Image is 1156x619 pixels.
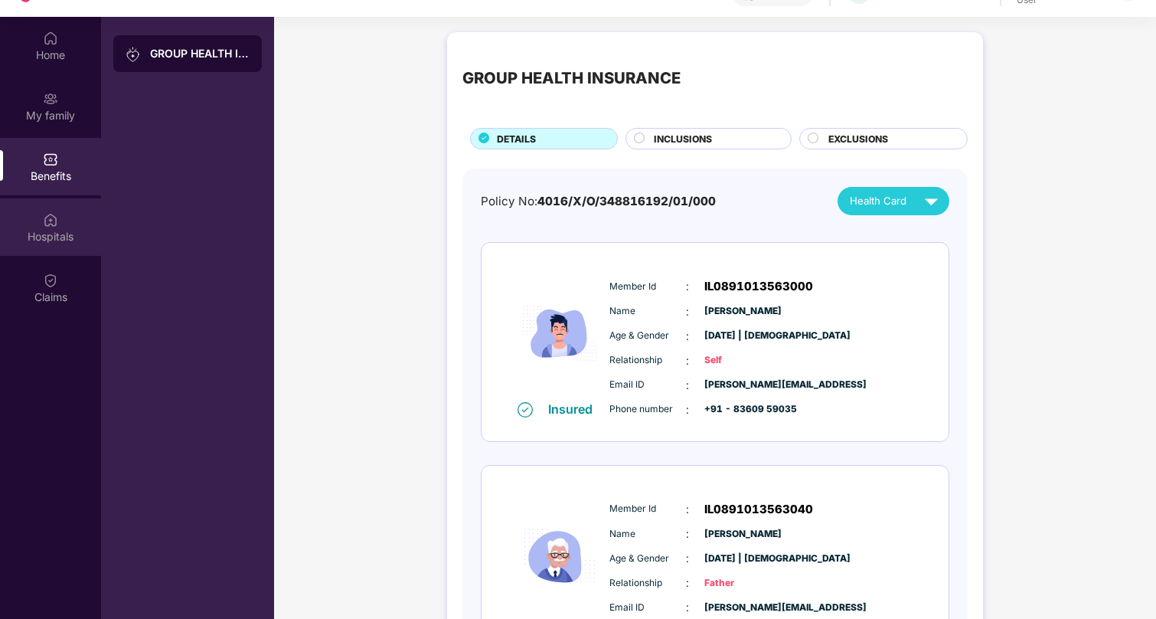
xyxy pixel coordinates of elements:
img: svg+xml;base64,PHN2ZyBpZD0iSG9tZSIgeG1sbnM9Imh0dHA6Ly93d3cudzMub3JnLzIwMDAvc3ZnIiB3aWR0aD0iMjAiIG... [43,31,58,46]
span: : [686,599,689,616]
span: : [686,550,689,567]
span: EXCLUSIONS [828,132,888,146]
span: Health Card [850,193,906,209]
span: : [686,328,689,345]
span: Member Id [609,280,686,294]
span: [DATE] | [DEMOGRAPHIC_DATA] [704,552,781,566]
span: 4016/X/O/348816192/01/000 [537,194,716,208]
span: Relationship [609,353,686,368]
span: DETAILS [497,132,536,146]
div: GROUP HEALTH INSURANCE [150,46,250,61]
button: Health Card [838,187,949,215]
span: : [686,401,689,418]
span: Relationship [609,576,686,591]
span: Email ID [609,378,686,392]
div: Insured [548,401,602,417]
span: : [686,501,689,518]
span: [PERSON_NAME][EMAIL_ADDRESS] [704,601,781,615]
img: svg+xml;base64,PHN2ZyB4bWxucz0iaHR0cDovL3d3dy53My5vcmcvMjAwMC9zdmciIHZpZXdCb3g9IjAgMCAyNCAyNCIgd2... [918,188,945,215]
span: +91 - 83609 59035 [704,402,781,417]
span: : [686,526,689,542]
span: Phone number [609,402,686,417]
span: Email ID [609,601,686,615]
span: : [686,377,689,394]
img: svg+xml;base64,PHN2ZyBpZD0iQ2xhaW0iIHhtbG5zPSJodHRwOi8vd3d3LnczLm9yZy8yMDAwL3N2ZyIgd2lkdGg9IjIwIi... [43,273,58,288]
span: [PERSON_NAME][EMAIL_ADDRESS] [704,378,781,392]
span: Age & Gender [609,329,686,343]
img: svg+xml;base64,PHN2ZyB4bWxucz0iaHR0cDovL3d3dy53My5vcmcvMjAwMC9zdmciIHdpZHRoPSIxNiIgaGVpZ2h0PSIxNi... [518,402,533,418]
span: [PERSON_NAME] [704,304,781,319]
img: svg+xml;base64,PHN2ZyBpZD0iQmVuZWZpdHMiIHhtbG5zPSJodHRwOi8vd3d3LnczLm9yZy8yMDAwL3N2ZyIgd2lkdGg9Ij... [43,152,58,167]
span: IL0891013563000 [704,277,813,296]
span: Name [609,527,686,542]
img: svg+xml;base64,PHN2ZyBpZD0iSG9zcGl0YWxzIiB4bWxucz0iaHR0cDovL3d3dy53My5vcmcvMjAwMC9zdmciIHdpZHRoPS... [43,212,58,228]
span: IL0891013563040 [704,500,813,519]
span: Age & Gender [609,552,686,566]
img: svg+xml;base64,PHN2ZyB3aWR0aD0iMjAiIGhlaWdodD0iMjAiIHZpZXdCb3g9IjAgMCAyMCAyMCIgZmlsbD0ibm9uZSIgeG... [43,91,58,106]
span: Member Id [609,502,686,516]
span: : [686,352,689,369]
span: : [686,278,689,295]
span: : [686,575,689,591]
span: Father [704,576,781,591]
img: icon [514,266,606,401]
span: [DATE] | [DEMOGRAPHIC_DATA] [704,329,781,343]
div: GROUP HEALTH INSURANCE [462,66,681,90]
span: : [686,303,689,320]
span: Self [704,353,781,368]
img: svg+xml;base64,PHN2ZyB3aWR0aD0iMjAiIGhlaWdodD0iMjAiIHZpZXdCb3g9IjAgMCAyMCAyMCIgZmlsbD0ibm9uZSIgeG... [126,47,141,62]
span: INCLUSIONS [654,132,712,146]
div: Policy No: [481,192,716,211]
span: [PERSON_NAME] [704,527,781,542]
span: Name [609,304,686,319]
